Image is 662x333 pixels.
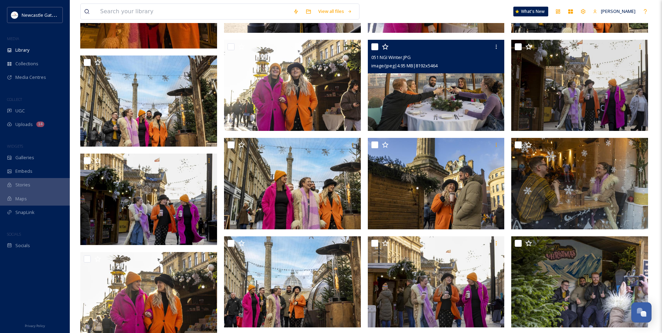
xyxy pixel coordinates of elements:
span: MEDIA [7,36,19,41]
a: What's New [513,7,548,16]
span: COLLECT [7,97,22,102]
img: 049 NGI Winter.JPG [511,138,648,229]
img: 041 NGI Winter.JPG [511,236,648,328]
img: 025 NGI Winter.JPG [368,236,505,328]
span: [PERSON_NAME] [601,8,635,14]
span: WIDGETS [7,143,23,149]
span: Embeds [15,168,32,175]
span: UGC [15,108,25,114]
img: 051 NGI Winter.JPG [368,40,505,131]
img: 021 NGI Winter.JPG [80,154,217,245]
span: Media Centres [15,74,46,81]
a: [PERSON_NAME] [589,5,639,18]
img: 020 NGI Winter.JPG [511,40,648,131]
span: SOCIALS [7,231,21,237]
div: 14 [36,121,44,127]
span: Maps [15,195,27,202]
span: Privacy Policy [25,324,45,328]
span: SnapLink [15,209,35,216]
a: Privacy Policy [25,321,45,330]
span: Socials [15,242,30,249]
span: image/jpeg | 4.95 MB | 8192 x 5464 [371,62,438,69]
span: 051 NGI Winter.JPG [371,54,411,60]
img: 032 NGI Winter.JPG [224,138,361,229]
span: Library [15,47,29,53]
img: DqD9wEUd_400x400.jpg [11,12,18,18]
span: Galleries [15,154,34,161]
img: 044 NGI Winter.JPG [224,40,361,131]
button: Open Chat [631,302,652,323]
a: View all files [315,5,356,18]
span: Collections [15,60,38,67]
span: Stories [15,182,30,188]
img: 027 NGI Winter.JPG [368,138,505,229]
img: 033 NGI Winter.JPG [80,55,217,147]
img: 030 NGI Winter.JPG [224,236,361,328]
input: Search your library [97,4,290,19]
span: Uploads [15,121,33,128]
span: Newcastle Gateshead Initiative [22,12,86,18]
